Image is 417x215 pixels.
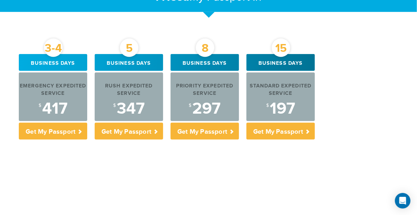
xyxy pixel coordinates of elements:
[246,83,315,97] div: Standard Expedited Service
[95,54,163,71] div: Business days
[189,103,191,108] sup: $
[19,54,87,71] div: Business days
[272,39,290,57] div: 15
[39,103,41,108] sup: $
[95,54,163,140] a: 5 Business days Rush Expedited Service $347 Get My Passport
[19,101,87,117] div: 417
[95,123,163,140] p: Get My Passport
[19,54,87,140] a: 3-4 Business days Emergency Expedited Service $417 Get My Passport
[246,54,315,140] a: 15 Business days Standard Expedited Service $197 Get My Passport
[113,103,116,108] sup: $
[196,39,214,57] div: 8
[95,83,163,97] div: Rush Expedited Service
[246,101,315,117] div: 197
[246,123,315,140] p: Get My Passport
[120,39,138,57] div: 5
[171,83,239,97] div: Priority Expedited Service
[266,103,269,108] sup: $
[171,54,239,71] div: Business days
[19,123,87,140] p: Get My Passport
[44,39,63,57] div: 3-4
[246,54,315,71] div: Business days
[171,101,239,117] div: 297
[19,83,87,97] div: Emergency Expedited Service
[171,54,239,140] a: 8 Business days Priority Expedited Service $297 Get My Passport
[395,193,411,209] div: Open Intercom Messenger
[95,101,163,117] div: 347
[171,123,239,140] p: Get My Passport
